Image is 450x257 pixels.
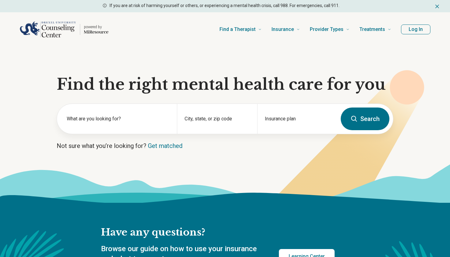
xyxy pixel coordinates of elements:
[57,75,393,94] h1: Find the right mental health care for you
[434,2,440,10] button: Dismiss
[219,25,256,34] span: Find a Therapist
[359,25,385,34] span: Treatments
[272,25,294,34] span: Insurance
[341,108,389,130] button: Search
[310,17,350,42] a: Provider Types
[219,17,262,42] a: Find a Therapist
[110,2,339,9] p: If you are at risk of harming yourself or others, or experiencing a mental health crisis, call 98...
[359,17,391,42] a: Treatments
[57,142,393,150] p: Not sure what you’re looking for?
[310,25,343,34] span: Provider Types
[272,17,300,42] a: Insurance
[148,142,182,149] a: Get matched
[84,25,108,29] p: powered by
[20,20,108,39] a: Home page
[401,25,430,34] button: Log In
[101,226,335,239] h2: Have any questions?
[67,115,170,123] label: What are you looking for?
